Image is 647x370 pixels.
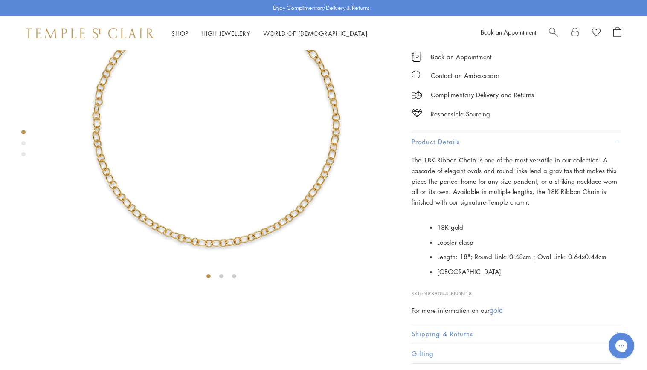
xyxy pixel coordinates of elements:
a: View Wishlist [592,27,601,40]
a: Book an Appointment [431,52,492,61]
li: Length: 18"; Round Link: 0.48cm ; Oval Link: 0.64x0.44cm [437,249,621,264]
li: [GEOGRAPHIC_DATA] [437,264,621,279]
div: Responsible Sourcing [431,109,490,119]
a: High JewelleryHigh Jewellery [201,29,250,38]
img: Temple St. Clair [26,28,154,38]
a: ShopShop [171,29,189,38]
p: Complimentary Delivery and Returns [431,90,534,100]
span: N88809-RIBBON18 [424,290,472,297]
a: World of [DEMOGRAPHIC_DATA]World of [DEMOGRAPHIC_DATA] [263,29,368,38]
button: Product Details [412,132,621,151]
div: Contact an Ambassador [431,70,499,81]
p: The 18K Ribbon Chain is one of the most versatile in our collection. A cascade of elegant ovals a... [412,155,621,208]
button: Shipping & Returns [412,324,621,344]
a: Search [549,27,558,40]
p: Enjoy Complimentary Delivery & Returns [273,4,370,12]
li: 18K gold [437,220,621,235]
button: Gifting [412,344,621,363]
p: SKU: [412,281,621,298]
img: icon_appointment.svg [412,52,422,62]
a: gold [490,306,503,315]
li: Lobster clasp [437,235,621,250]
div: Product gallery navigation [21,128,26,163]
a: Book an Appointment [481,28,536,36]
img: MessageIcon-01_2.svg [412,70,420,79]
img: icon_delivery.svg [412,90,422,100]
a: Open Shopping Bag [613,27,621,40]
nav: Main navigation [171,28,368,39]
img: icon_sourcing.svg [412,109,422,117]
div: For more information on our [412,305,621,316]
iframe: Gorgias live chat messenger [604,330,638,361]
